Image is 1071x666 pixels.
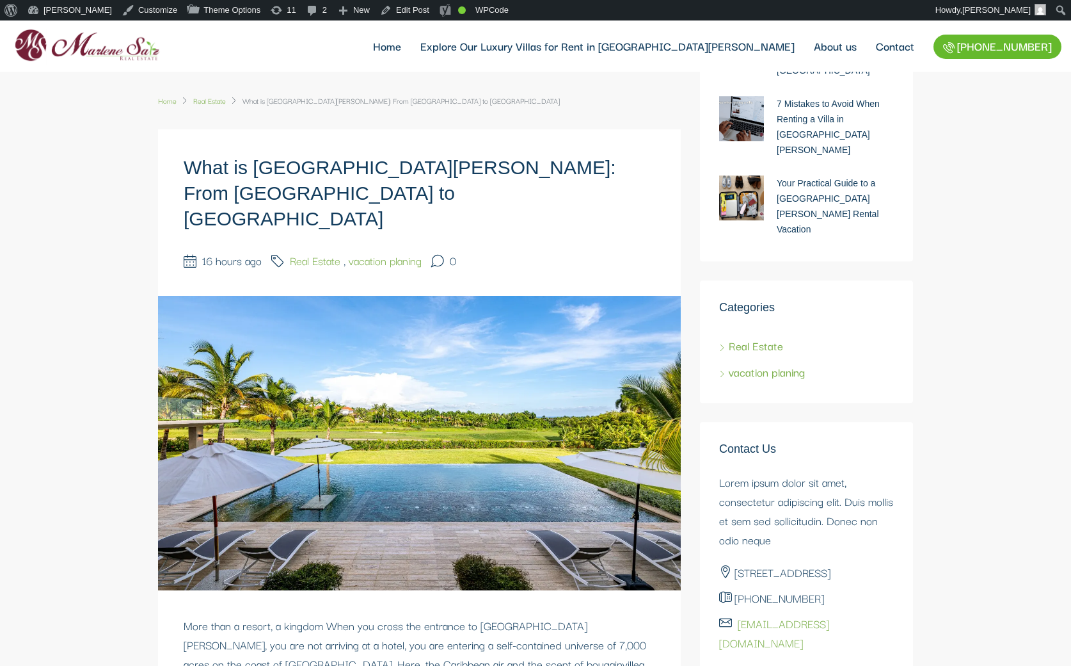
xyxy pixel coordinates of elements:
[777,4,880,76] a: What is [GEOGRAPHIC_DATA][PERSON_NAME]: From [GEOGRAPHIC_DATA] to [GEOGRAPHIC_DATA]
[363,20,411,72] a: Home
[719,585,894,611] li: [PHONE_NUMBER]
[226,91,560,110] li: What is [GEOGRAPHIC_DATA][PERSON_NAME]: From [GEOGRAPHIC_DATA] to [GEOGRAPHIC_DATA]
[158,91,177,110] a: Home
[158,95,177,106] span: Home
[158,296,681,590] img: Panoramic view of a golf course at Casa de Campo from the pool of a villa
[411,20,804,72] a: Explore Our Luxury Villas for Rent in [GEOGRAPHIC_DATA][PERSON_NAME]
[184,251,262,270] li: 16 hours ago
[719,300,894,315] h3: Categories
[719,363,805,380] a: vacation planing
[184,155,655,232] h1: What is [GEOGRAPHIC_DATA][PERSON_NAME]: From [GEOGRAPHIC_DATA] to [GEOGRAPHIC_DATA]
[431,251,456,270] li: 0
[290,251,340,270] a: Real Estate
[719,615,829,651] a: [EMAIL_ADDRESS][DOMAIN_NAME]
[804,20,866,72] a: About us
[866,20,924,72] a: Contact
[193,91,226,110] a: Real Estate
[719,441,894,457] h3: Contact Us
[719,473,894,549] p: Lorem ipsum dolor sit amet, consectetur adipiscing elit. Duis mollis et sem sed sollicitudin. Don...
[962,5,1031,15] span: [PERSON_NAME]
[719,175,764,220] img: packing list villa rental
[349,251,422,270] a: vacation planing
[719,560,894,585] li: [STREET_ADDRESS]
[271,251,422,270] li: ,
[777,178,879,234] a: Your Practical Guide to a [GEOGRAPHIC_DATA][PERSON_NAME] Rental Vacation
[933,35,1061,59] a: [PHONE_NUMBER]
[777,99,880,155] a: 7 Mistakes to Avoid When Renting a Villa in [GEOGRAPHIC_DATA][PERSON_NAME]
[719,337,783,354] a: Real Estate
[10,25,164,67] img: logo
[458,6,466,14] div: Good
[719,96,764,141] img: searching a villa for rent in casa de campo dominican republic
